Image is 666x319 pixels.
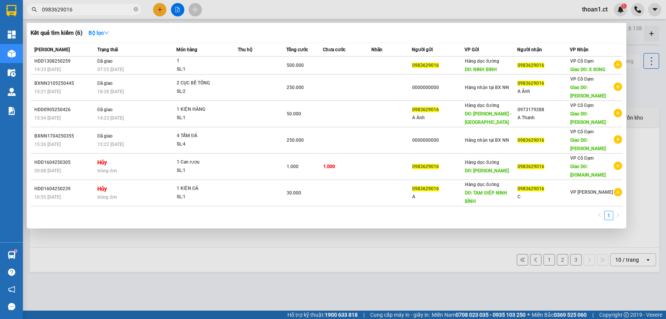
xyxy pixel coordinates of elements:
[34,79,95,87] div: BXNN3105250445
[371,47,382,52] span: Nhãn
[465,168,509,173] span: DĐ: [PERSON_NAME]
[177,167,234,175] div: SL: 1
[287,164,298,169] span: 1.000
[465,67,497,72] span: DĐ: NINH BINH
[570,76,594,82] span: VP Cổ Đạm
[34,47,70,52] span: [PERSON_NAME]
[614,188,622,196] span: plus-circle
[570,85,606,99] span: Giao DĐ: [PERSON_NAME]
[34,115,61,121] span: 15:54 [DATE]
[287,111,301,117] span: 50.000
[104,30,109,36] span: down
[570,164,606,178] span: Giao DĐ: [DOMAIN_NAME]
[34,67,61,72] span: 19:33 [DATE]
[412,193,464,201] div: A
[518,164,544,169] span: 0983629016
[465,138,509,143] span: Hàng nhận tại BX NN
[614,60,622,69] span: plus-circle
[34,57,95,65] div: HDD1308250259
[8,269,15,276] span: question-circle
[570,129,594,134] span: VP Cổ Đạm
[412,84,464,92] div: 0000000000
[518,114,569,122] div: A Thanh
[517,47,542,52] span: Người nhận
[177,132,234,140] div: 4 TẤM ĐÁ
[412,47,433,52] span: Người gửi
[287,63,304,68] span: 500.000
[8,50,16,58] img: warehouse-icon
[177,79,234,87] div: 2 CỤC BÊ TÔNG
[570,103,594,108] span: VP Cổ Đạm
[177,158,234,167] div: 1 Can rượu
[177,105,234,114] div: 1 KIỆN HÀNG
[8,107,16,115] img: solution-icon
[412,114,464,122] div: A Ánh
[176,47,197,52] span: Món hàng
[412,107,439,112] span: 0983629016
[8,69,16,77] img: warehouse-icon
[31,29,82,37] h3: Kết quả tìm kiếm ( 6 )
[570,67,606,72] span: Giao DĐ: X SONG
[518,193,569,201] div: C
[34,106,95,114] div: HDD0905250426
[570,111,606,125] span: Giao DĐ: [PERSON_NAME]
[97,186,107,192] strong: Hủy
[6,5,16,16] img: logo-vxr
[32,7,37,12] span: search
[570,138,606,151] span: Giao DĐ: [PERSON_NAME]
[613,211,622,220] button: right
[597,213,602,217] span: left
[518,81,544,86] span: 0983629016
[323,164,335,169] span: 1.000
[97,159,107,165] strong: Hủy
[570,58,594,64] span: VP Cổ Đạm
[34,168,61,173] span: 20:08 [DATE]
[614,162,622,170] span: plus-circle
[177,65,234,74] div: SL: 1
[604,211,613,220] li: 1
[613,211,622,220] li: Next Page
[614,83,622,91] span: plus-circle
[518,186,544,191] span: 0983629016
[465,160,500,165] span: Hàng dọc đường
[465,58,500,64] span: Hàng dọc đường
[97,81,113,86] span: Đã giao
[570,189,613,195] span: VP [PERSON_NAME]
[8,31,16,39] img: dashboard-icon
[614,135,622,144] span: plus-circle
[465,85,509,90] span: Hàng nhận tại BX NN
[177,114,234,122] div: SL: 1
[177,57,234,65] div: 1
[177,87,234,96] div: SL: 2
[616,213,620,217] span: right
[34,89,61,94] span: 15:21 [DATE]
[570,47,589,52] span: VP Nhận
[42,5,132,14] input: Tìm tên, số ĐT hoặc mã đơn
[238,47,252,52] span: Thu hộ
[465,182,500,187] span: Hàng dọc đường
[34,185,95,193] div: HDD1604250239
[97,89,124,94] span: 18:28 [DATE]
[465,111,512,125] span: DĐ: [PERSON_NAME] - [GEOGRAPHIC_DATA]
[287,190,301,196] span: 30.000
[595,211,604,220] button: left
[34,132,95,140] div: BXNN1704250355
[412,186,439,191] span: 0983629016
[97,107,113,112] span: Đã giao
[134,6,138,13] span: close-circle
[97,133,113,139] span: Đã giao
[89,30,109,36] strong: Bộ lọc
[287,138,304,143] span: 250.000
[34,142,61,147] span: 15:26 [DATE]
[464,47,479,52] span: VP Gửi
[286,47,308,52] span: Tổng cước
[97,115,124,121] span: 14:23 [DATE]
[518,138,544,143] span: 0983629016
[595,211,604,220] li: Previous Page
[8,286,15,293] span: notification
[412,164,439,169] span: 0983629016
[97,194,118,200] span: trùng đơn
[323,47,345,52] span: Chưa cước
[34,194,61,200] span: 10:55 [DATE]
[97,67,124,72] span: 07:25 [DATE]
